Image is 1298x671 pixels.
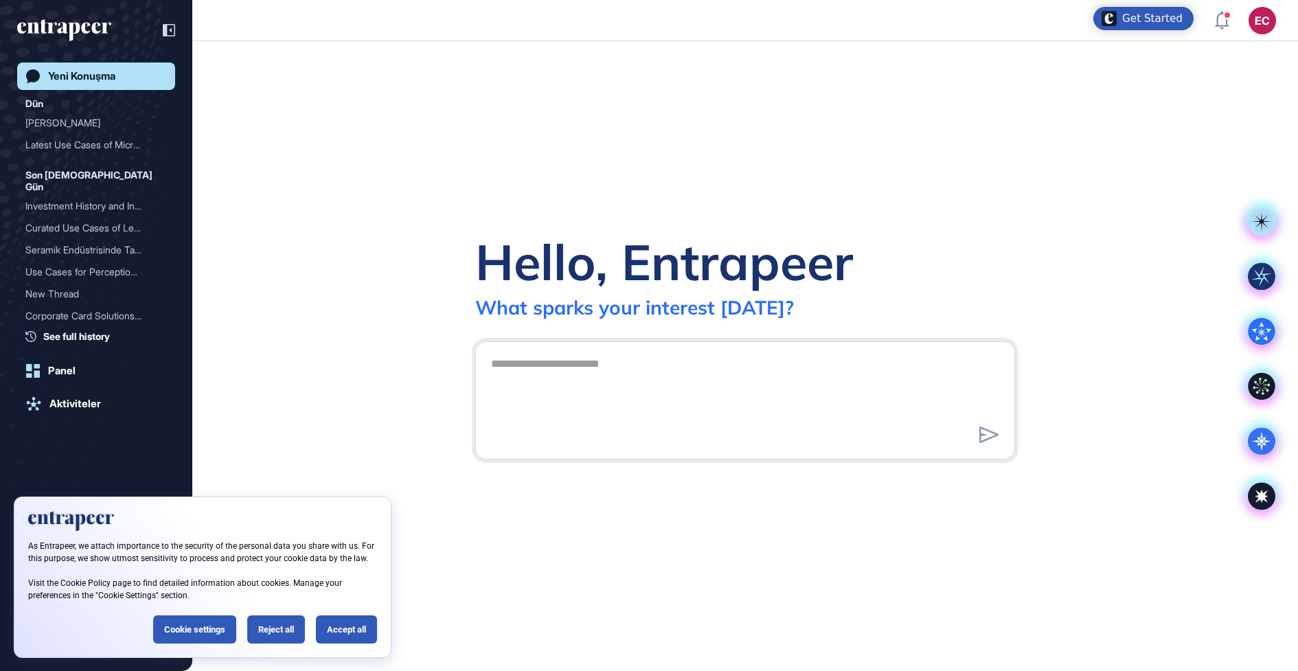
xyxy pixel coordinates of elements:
div: Aktiviteler [49,398,101,410]
div: Get Started [1122,12,1183,25]
a: Panel [17,357,175,385]
div: Investment History and Investor Information for Wemolo GmbH [25,195,167,217]
div: New Thread [25,283,167,305]
div: [PERSON_NAME] [25,112,156,134]
div: Latest Use Cases of Microservices Architecture in Fintech Companies [25,134,167,156]
a: Aktiviteler [17,390,175,418]
div: Hello, Entrapeer [475,231,853,293]
div: Seramik Endüstrisinde Talep Tahminleme Problemini Çözmek İçin Use Case Örnekleri [25,239,167,261]
button: EC [1249,7,1276,34]
span: See full history [43,329,110,343]
img: launcher-image-alternative-text [1102,11,1117,26]
div: Curated Use Cases of Legal Tech Service Providers in Turkey [25,217,167,239]
div: Use Cases for Perception-Based Navigation Systems Utilizing Onboard Sensors and V2X Communication [25,261,167,283]
div: Curated Use Cases of Lega... [25,217,156,239]
div: Son [DEMOGRAPHIC_DATA] Gün [25,167,167,195]
a: Yeni Konuşma [17,62,175,90]
div: Investment History and In... [25,195,156,217]
div: Use Cases for Perception-... [25,261,156,283]
a: See full history [25,329,175,343]
div: New Thread [25,283,156,305]
div: Corporate Card Solutions ... [25,305,156,327]
div: Yeni Konuşma [48,70,115,82]
div: What sparks your interest [DATE]? [475,295,794,319]
div: Curie [25,112,167,134]
div: entrapeer-logo [17,19,111,41]
div: Corporate Card Solutions for E-Commerce Players in Banking and Finance [25,305,167,327]
div: Seramik Endüstrisinde Tal... [25,239,156,261]
div: Open Get Started checklist [1093,7,1194,30]
div: Dün [25,95,43,112]
div: Latest Use Cases of Micro... [25,134,156,156]
div: Panel [48,365,76,377]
